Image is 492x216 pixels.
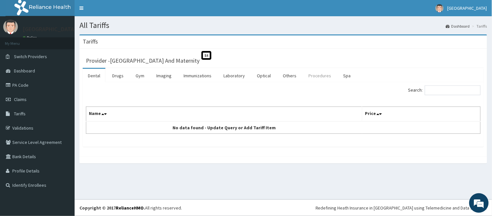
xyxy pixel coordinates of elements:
img: User Image [3,19,18,34]
span: Switch Providers [14,54,47,59]
th: Price [362,107,481,122]
h1: All Tariffs [79,21,487,30]
a: Optical [252,69,276,83]
span: Tariffs [14,111,26,117]
input: Search: [425,85,481,95]
a: Procedures [303,69,337,83]
a: Dashboard [446,23,470,29]
img: User Image [436,4,444,12]
span: Dashboard [14,68,35,74]
span: [GEOGRAPHIC_DATA] [448,5,487,11]
a: Immunizations [178,69,217,83]
span: We're online! [38,66,90,132]
a: RelianceHMO [116,205,144,211]
a: Online [23,35,38,40]
img: d_794563401_company_1708531726252_794563401 [12,32,26,49]
a: Imaging [151,69,177,83]
p: [GEOGRAPHIC_DATA] [23,26,76,32]
a: Gym [130,69,150,83]
a: Drugs [107,69,129,83]
a: Laboratory [218,69,250,83]
td: No data found - Update Query or Add Tariff Item [86,121,362,134]
th: Name [86,107,362,122]
span: Claims [14,96,27,102]
textarea: Type your message and hit 'Enter' [3,146,124,168]
h3: Provider - [GEOGRAPHIC_DATA] And Maternity [86,58,199,64]
span: St [201,51,211,60]
div: Minimize live chat window [106,3,122,19]
a: Dental [83,69,105,83]
div: Chat with us now [34,36,109,45]
a: Spa [338,69,356,83]
li: Tariffs [471,23,487,29]
div: Redefining Heath Insurance in [GEOGRAPHIC_DATA] using Telemedicine and Data Science! [316,205,487,211]
strong: Copyright © 2017 . [79,205,145,211]
footer: All rights reserved. [75,199,492,216]
h3: Tariffs [83,39,98,44]
label: Search: [408,85,481,95]
a: Others [278,69,302,83]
